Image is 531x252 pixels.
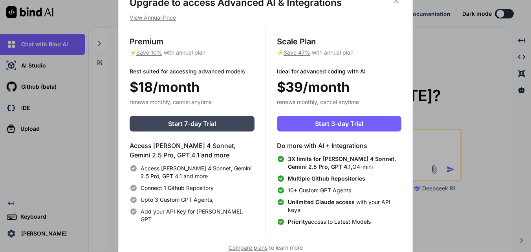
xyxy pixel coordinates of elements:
span: Save 47% [284,49,310,56]
span: Start 7-day Trial [168,119,216,128]
span: Connect 1 Github Repository [141,184,214,192]
button: Start 3-day Trial [277,116,401,131]
p: ⚡ with annual plan [130,49,255,57]
span: renews monthly, cancel anytime [277,99,359,105]
span: Upto 3 Custom GPT Agents; [141,196,214,204]
h3: Scale Plan [277,36,401,47]
span: Save 10% [136,49,162,56]
h3: Premium [130,36,255,47]
span: $18/month [130,77,200,97]
span: Compare plans [229,244,267,251]
p: View Annual Price [130,14,401,22]
span: Start 3-day Trial [315,119,363,128]
span: access to Latest Models [288,218,371,226]
p: Best suited for accessing advanced models [130,68,255,75]
span: $39/month [277,77,350,97]
button: Start 7-day Trial [130,116,255,131]
h4: Do more with AI + Integrations [277,141,401,150]
span: O4-mini [288,155,401,171]
span: 3X limits for [PERSON_NAME] 4 Sonnet, Gemini 2.5 Pro, GPT 4.1, [288,155,396,170]
span: renews monthly, cancel anytime [130,99,212,105]
span: Unlimited Claude access [288,199,356,205]
span: to learn more [229,244,303,251]
span: with your API keys [288,198,401,214]
span: Access [PERSON_NAME] 4 Sonnet, Gemini 2.5 Pro, GPT 4.1 and more [141,164,255,180]
h4: Access [PERSON_NAME] 4 Sonnet, Gemini 2.5 Pro, GPT 4.1 and more [130,141,255,160]
span: 10+ Custom GPT Agents [288,186,351,194]
span: Multiple Github Repositories [288,175,365,182]
span: Priority [288,218,308,225]
p: ⚡ with annual plan [277,49,401,57]
p: Ideal for advanced coding with AI [277,68,401,75]
span: Add your API Key for [PERSON_NAME], GPT [141,208,255,223]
